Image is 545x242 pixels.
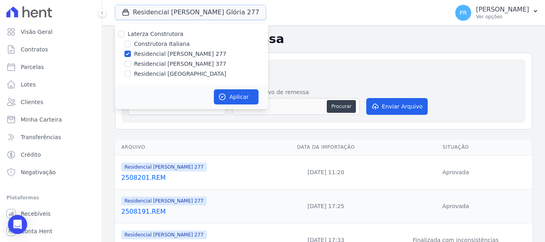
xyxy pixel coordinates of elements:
label: Construtora Italiana [134,40,190,48]
span: Crédito [21,151,41,159]
span: Negativação [21,168,56,176]
a: Conta Hent [3,223,99,239]
span: Contratos [21,45,48,53]
span: Transferências [21,133,61,141]
p: Ver opções [476,14,529,20]
td: [DATE] 17:25 [272,189,379,223]
h2: Importações de Remessa [115,32,532,46]
button: Enviar Arquivo [366,98,428,115]
span: PR [460,10,467,16]
span: Parcelas [21,63,44,71]
label: Anexar arquivo de remessa [232,88,360,96]
a: Crédito [3,147,99,163]
label: Residencial [GEOGRAPHIC_DATA] [134,70,226,78]
button: Aplicar [214,89,259,104]
span: Minha Carteira [21,116,62,124]
label: Laterza Construtora [128,31,184,37]
span: Visão Geral [21,28,53,36]
button: Residencial [PERSON_NAME] Glória 277 [115,5,266,20]
span: Recebíveis [21,210,51,218]
td: Aprovada [379,189,532,223]
a: 2508191.REM [121,207,269,216]
a: Clientes [3,94,99,110]
a: Parcelas [3,59,99,75]
button: Procurar [327,100,355,113]
span: Clientes [21,98,43,106]
td: [DATE] 11:20 [272,155,379,189]
a: 2508201.REM [121,173,269,183]
a: Contratos [3,41,99,57]
a: Visão Geral [3,24,99,40]
th: Situação [379,139,532,155]
span: Residencial [PERSON_NAME] 277 [121,163,207,171]
a: Transferências [3,129,99,145]
p: [PERSON_NAME] [476,6,529,14]
a: Minha Carteira [3,112,99,128]
th: Data da Importação [272,139,379,155]
h2: Importar nova remessa [128,66,519,77]
button: PR [PERSON_NAME] Ver opções [449,2,545,24]
a: Negativação [3,164,99,180]
label: Residencial [PERSON_NAME] 277 [134,50,226,58]
label: Residencial [PERSON_NAME] 377 [134,60,226,68]
span: Residencial [PERSON_NAME] 277 [121,230,207,239]
span: Residencial [PERSON_NAME] 277 [121,197,207,205]
div: Open Intercom Messenger [8,215,27,234]
td: Aprovada [379,155,532,189]
span: Lotes [21,81,36,89]
th: Arquivo [115,139,272,155]
a: Lotes [3,77,99,92]
div: Plataformas [6,193,95,203]
a: Recebíveis [3,206,99,222]
span: Conta Hent [21,227,52,235]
